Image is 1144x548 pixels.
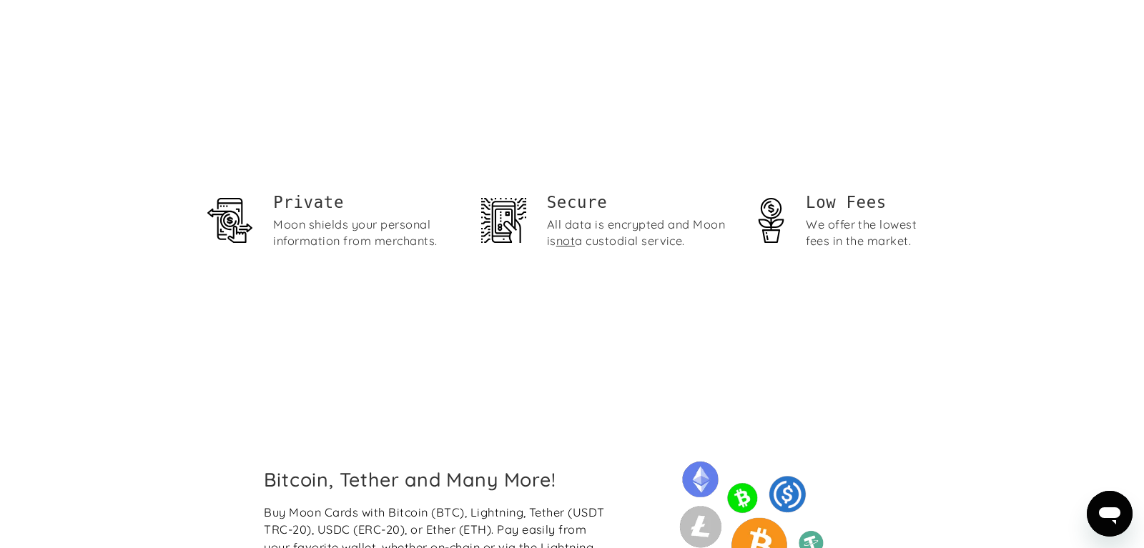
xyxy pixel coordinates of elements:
h1: Low Fees [806,191,937,214]
h2: Secure [547,191,731,214]
img: Security [481,198,526,243]
img: Money stewardship [749,198,794,243]
iframe: Button to launch messaging window [1087,491,1133,537]
div: Moon shields your personal information from merchants. [273,216,458,249]
div: All data is encrypted and Moon is a custodial service. [547,216,731,249]
img: Privacy [207,198,252,243]
h1: Private [273,191,458,214]
div: We offer the lowest fees in the market. [806,216,937,249]
h2: Bitcoin, Tether and Many More! [264,468,613,491]
span: not [556,234,575,248]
